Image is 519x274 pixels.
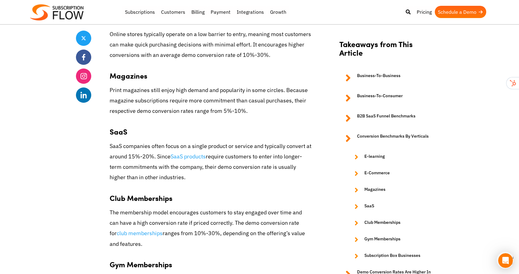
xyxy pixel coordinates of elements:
a: club memberships [117,230,163,237]
a: Conversion Benchmarks By Verticals [339,133,437,144]
a: Growth [267,6,289,18]
a: Payment [208,6,234,18]
a: SaaS [348,203,437,210]
a: Billing [188,6,208,18]
a: Magazines [348,186,437,194]
a: Business-To-Business [339,72,437,83]
a: Subscriptions [122,6,158,18]
h3: E-Commerce [110,9,312,24]
a: Subscription Box Businesses [348,252,437,260]
h2: Takeaways from This Article [339,39,437,63]
a: SaaS products [171,153,206,160]
iframe: Intercom live chat [498,253,513,268]
h3: SaaS [110,121,312,136]
h3: Magazines [110,65,312,80]
a: Gym Memberships [348,236,437,243]
a: B2B SaaS Funnel Benchmarks [339,113,437,124]
a: Business-To-Consumer [339,93,437,104]
p: Print magazines still enjoy high demand and popularity in some circles. Because magazine subscrip... [110,85,312,117]
img: Subscriptionflow [30,4,84,20]
a: Schedule a Demo [435,6,486,18]
a: Club Memberships [348,219,437,227]
a: Integrations [234,6,267,18]
p: SaaS companies often focus on a single product or service and typically convert at around 15%-20%... [110,141,312,183]
a: Customers [158,6,188,18]
p: Online stores typically operate on a low barrier to entry, meaning most customers can make quick ... [110,29,312,61]
h3: Club Memberships [110,187,312,202]
iframe: Intercom live chat discovery launcher [497,252,514,269]
a: Pricing [414,6,435,18]
p: The membership model encourages customers to stay engaged over time and can have a high conversio... [110,207,312,249]
h3: Gym Memberships [110,254,312,269]
a: E-Commerce [348,170,437,177]
a: E-learning [348,153,437,161]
